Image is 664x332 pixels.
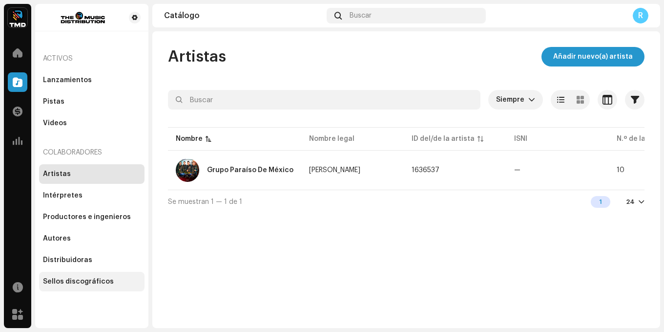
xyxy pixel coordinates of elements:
div: Nombre [176,134,203,144]
div: dropdown trigger [528,90,535,110]
div: Artistas [43,170,71,178]
div: Lanzamientos [43,76,92,84]
span: Siempre [496,90,528,110]
span: Se muestran 1 — 1 de 1 [168,199,242,205]
button: Añadir nuevo(a) artista [541,47,644,66]
div: ID del/de la artista [412,134,475,144]
div: Productores e ingenieros [43,213,131,221]
re-m-nav-item: Artistas [39,164,145,184]
div: Catálogo [164,12,323,20]
span: Artistas [168,47,226,66]
re-m-nav-item: Distribuidoras [39,250,145,270]
re-m-nav-item: Videos [39,113,145,133]
img: 622bc8f8-b98b-49b5-8c6c-3a84fb01c0a0 [8,8,27,27]
re-m-nav-item: Lanzamientos [39,70,145,90]
span: Buscar [350,12,372,20]
img: 0498a5b4-880d-4d38-a417-d0290ddc335b [43,12,125,23]
img: 69d59dc2-be39-441d-8cbe-1aceb29000b5 [176,158,199,182]
span: Ricardo Leon [309,167,360,174]
re-m-nav-item: Autores [39,229,145,248]
div: Intérpretes [43,192,83,199]
div: Sellos discográficos [43,278,114,286]
re-a-nav-header: Activos [39,47,145,70]
span: Añadir nuevo(a) artista [553,47,633,66]
div: R [633,8,648,23]
div: Distribuidoras [43,256,92,264]
re-a-nav-header: Colaboradores [39,141,145,164]
div: 24 [626,198,635,206]
div: Videos [43,119,67,127]
span: 10 [617,167,624,174]
div: Grupo Paraíso De México [207,167,293,174]
span: 1636537 [412,167,439,174]
div: 1 [591,196,610,208]
span: — [514,167,520,174]
re-m-nav-item: Pistas [39,92,145,111]
re-m-nav-item: Productores e ingenieros [39,207,145,227]
div: Pistas [43,98,64,106]
re-m-nav-item: Sellos discográficos [39,272,145,291]
re-m-nav-item: Intérpretes [39,186,145,205]
input: Buscar [168,90,480,110]
div: Autores [43,235,71,243]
